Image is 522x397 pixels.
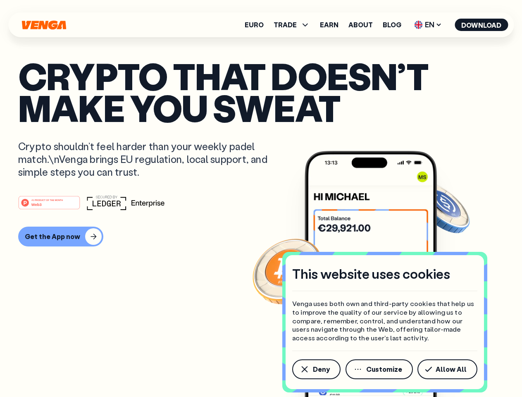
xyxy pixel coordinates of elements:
div: Get the App now [25,232,80,241]
button: Allow All [417,359,477,379]
span: Allow All [436,366,467,373]
a: Blog [383,22,401,28]
a: About [348,22,373,28]
a: Get the App now [18,227,504,246]
p: Crypto that doesn’t make you sweat [18,60,504,123]
button: Download [455,19,508,31]
p: Crypto shouldn’t feel harder than your weekly padel match.\nVenga brings EU regulation, local sup... [18,140,279,179]
p: Venga uses both own and third-party cookies that help us to improve the quality of our service by... [292,299,477,342]
a: Earn [320,22,338,28]
span: Deny [313,366,330,373]
img: flag-uk [414,21,422,29]
span: EN [411,18,445,31]
a: #1 PRODUCT OF THE MONTHWeb3 [18,201,80,211]
a: Euro [245,22,264,28]
tspan: #1 PRODUCT OF THE MONTH [31,198,63,201]
svg: Home [21,20,67,30]
button: Deny [292,359,341,379]
img: Bitcoin [251,234,325,308]
h4: This website uses cookies [292,265,450,282]
tspan: Web3 [31,202,42,206]
img: USDC coin [412,178,472,237]
span: TRADE [274,20,310,30]
span: Customize [366,366,402,373]
button: Customize [346,359,413,379]
span: TRADE [274,22,297,28]
button: Get the App now [18,227,103,246]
